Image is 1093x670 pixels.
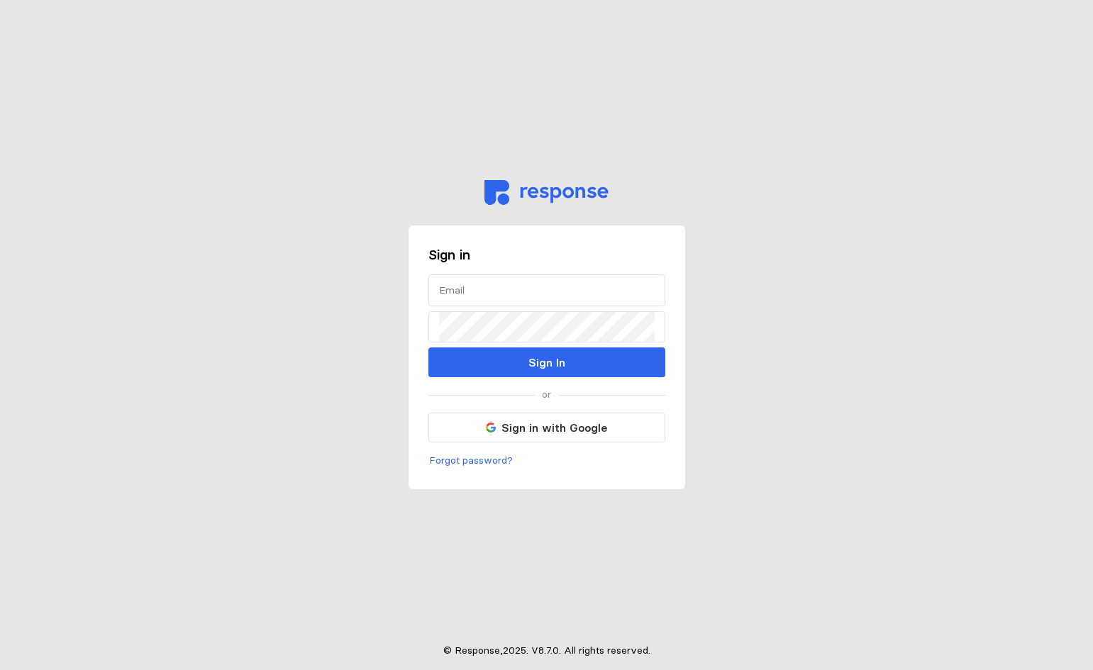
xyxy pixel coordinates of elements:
[528,354,565,372] p: Sign In
[428,413,665,442] button: Sign in with Google
[439,275,655,306] input: Email
[501,419,607,437] p: Sign in with Google
[429,453,513,469] p: Forgot password?
[443,643,650,659] p: © Response, 2025 . V 8.7.0 . All rights reserved.
[484,180,609,205] img: svg%3e
[428,347,665,377] button: Sign In
[542,387,551,403] p: or
[428,452,514,469] button: Forgot password?
[486,423,496,432] img: svg%3e
[428,245,665,264] h3: Sign in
